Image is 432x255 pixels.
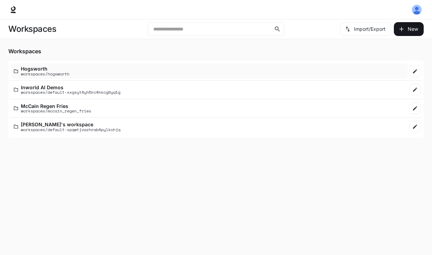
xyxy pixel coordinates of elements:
button: User avatar [410,3,424,17]
button: Create workspace [394,22,424,36]
h1: Workspaces [8,22,56,36]
p: workspaces/default-xxgsyt4yh5rc4hkcg0yq1g [21,90,120,94]
a: Edit workspace [409,65,421,77]
a: Edit workspace [409,121,421,133]
h5: Workspaces [8,47,424,55]
p: McCain Regen Fries [21,103,91,109]
a: McCain Regen Friesworkspaces/mccain_regen_fries [11,101,408,116]
p: workspaces/default-xpqwtjvazhrab4pylkohjq [21,127,120,132]
p: workspaces/mccain_regen_fries [21,109,91,113]
p: Hogsworth [21,66,69,71]
a: Edit workspace [409,102,421,114]
button: Import/Export [340,22,391,36]
p: workspaces/hogsworth [21,72,69,76]
a: Hogsworthworkspaces/hogsworth [11,63,408,79]
p: [PERSON_NAME]'s workspace [21,122,120,127]
img: User avatar [412,5,422,15]
a: Inworld AI Demosworkspaces/default-xxgsyt4yh5rc4hkcg0yq1g [11,82,408,98]
a: [PERSON_NAME]'s workspaceworkspaces/default-xpqwtjvazhrab4pylkohjq [11,119,408,135]
a: Edit workspace [409,84,421,95]
p: Inworld AI Demos [21,85,120,90]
